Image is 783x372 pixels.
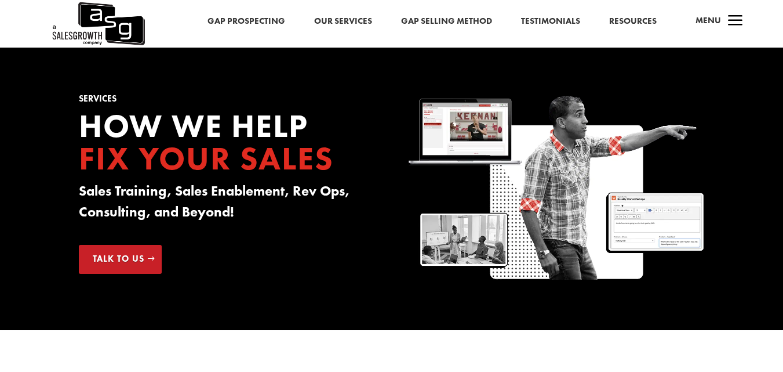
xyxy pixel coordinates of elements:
a: Our Services [314,14,372,29]
img: Sales Growth Keenan [409,95,704,283]
a: Talk to Us [79,245,162,274]
h3: Sales Training, Sales Enablement, Rev Ops, Consulting, and Beyond! [79,180,374,228]
a: Resources [609,14,657,29]
a: Gap Prospecting [207,14,285,29]
span: Fix your Sales [79,138,334,179]
h2: How we Help [79,110,374,180]
span: Menu [695,15,721,26]
a: Testimonials [521,14,580,29]
h1: Services [79,95,374,109]
span: a [724,10,747,33]
a: Gap Selling Method [401,14,492,29]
